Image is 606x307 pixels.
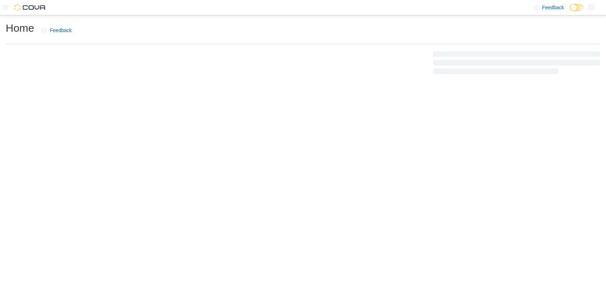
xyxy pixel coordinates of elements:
input: Dark Mode [570,4,585,11]
span: Loading [433,53,600,76]
span: Feedback [542,4,564,11]
img: Cova [14,4,46,11]
h1: Home [6,21,34,35]
a: Feedback [531,0,567,15]
a: Feedback [38,23,74,37]
span: Feedback [50,27,72,34]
